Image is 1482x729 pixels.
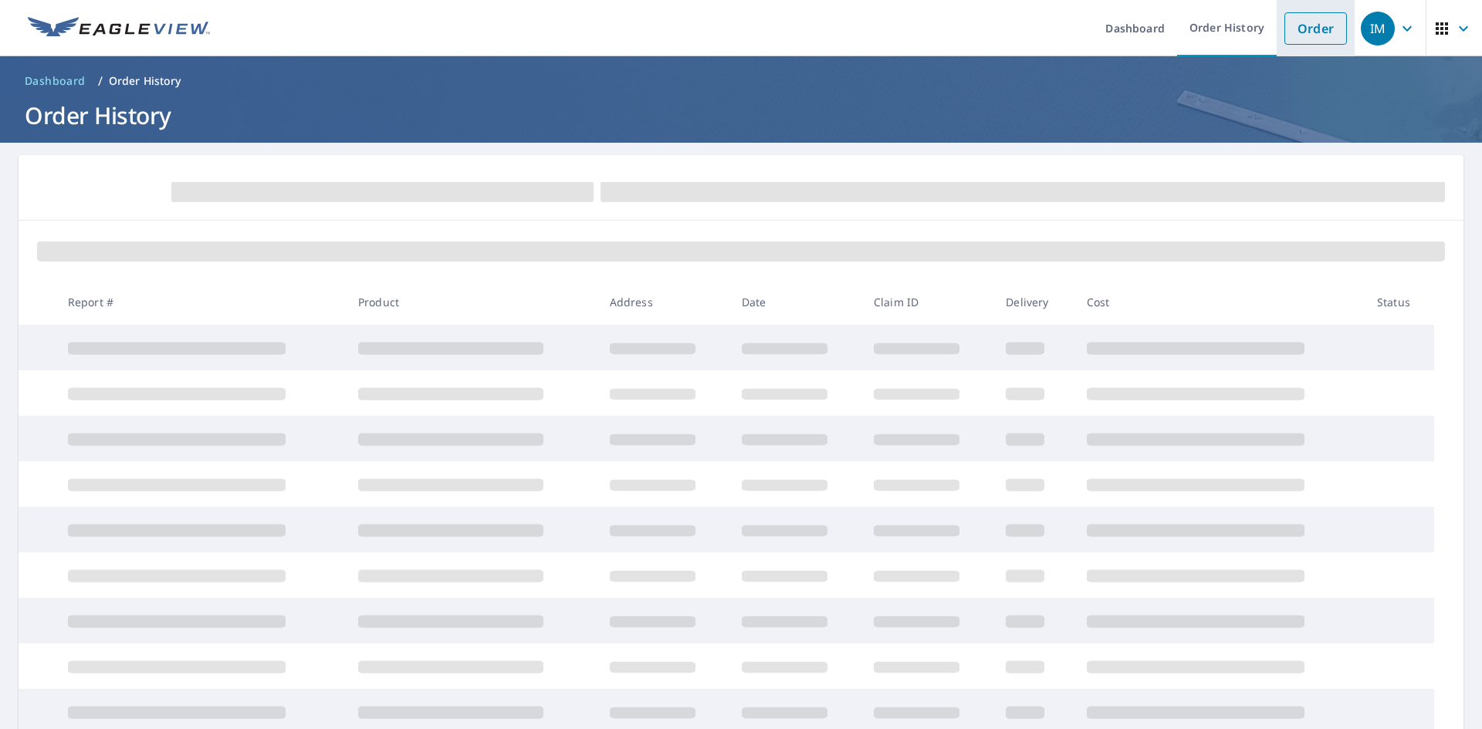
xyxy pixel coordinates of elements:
[861,279,993,325] th: Claim ID
[98,72,103,90] li: /
[25,73,86,89] span: Dashboard
[1074,279,1365,325] th: Cost
[109,73,181,89] p: Order History
[993,279,1074,325] th: Delivery
[597,279,729,325] th: Address
[19,100,1463,131] h1: Order History
[19,69,1463,93] nav: breadcrumb
[28,17,210,40] img: EV Logo
[1365,279,1434,325] th: Status
[1361,12,1395,46] div: IM
[1284,12,1347,45] a: Order
[729,279,861,325] th: Date
[56,279,346,325] th: Report #
[346,279,597,325] th: Product
[19,69,92,93] a: Dashboard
